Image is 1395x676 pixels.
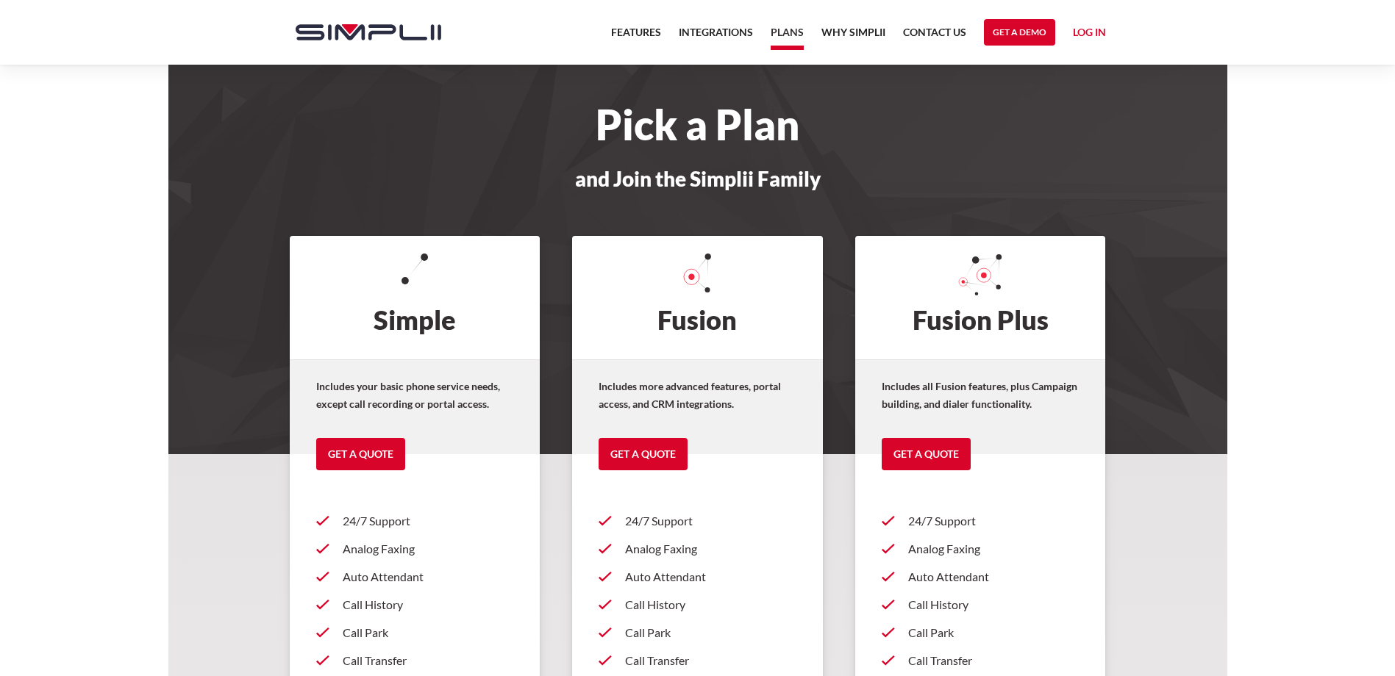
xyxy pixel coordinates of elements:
p: Analog Faxing [625,540,796,558]
a: Get a Quote [316,438,405,470]
a: Call Transfer [316,647,514,675]
a: Call History [599,591,796,619]
p: Auto Attendant [625,568,796,586]
p: Call History [625,596,796,614]
a: Why Simplii [821,24,885,50]
a: Get a Quote [599,438,688,470]
p: Call History [343,596,514,614]
p: Call Transfer [908,652,1080,669]
a: Call Park [882,619,1080,647]
a: Call Park [599,619,796,647]
a: Analog Faxing [316,535,514,563]
a: 24/7 Support [599,507,796,535]
a: Integrations [679,24,753,50]
a: Auto Attendant [316,563,514,591]
img: Simplii [296,24,441,40]
h1: Pick a Plan [281,109,1115,141]
a: Get a Demo [984,19,1055,46]
a: Log in [1073,24,1106,46]
a: Call History [316,591,514,619]
strong: Includes more advanced features, portal access, and CRM integrations. [599,380,781,410]
a: Auto Attendant [599,563,796,591]
p: 24/7 Support [343,512,514,530]
a: 24/7 Support [882,507,1080,535]
h3: and Join the Simplii Family [281,168,1115,190]
p: Auto Attendant [343,568,514,586]
p: Call Park [908,624,1080,641]
a: Features [611,24,661,50]
h2: Simple [290,236,540,359]
p: Auto Attendant [908,568,1080,586]
a: Call History [882,591,1080,619]
p: Call Transfer [625,652,796,669]
p: 24/7 Support [625,512,796,530]
p: Call Park [343,624,514,641]
a: Analog Faxing [599,535,796,563]
a: Get a Quote [882,438,971,470]
p: Call History [908,596,1080,614]
a: Contact US [903,24,966,50]
p: 24/7 Support [908,512,1080,530]
a: Analog Faxing [882,535,1080,563]
p: Includes your basic phone service needs, except call recording or portal access. [316,378,514,413]
a: Call Transfer [599,647,796,675]
strong: Includes all Fusion features, plus Campaign building, and dialer functionality. [882,380,1077,410]
a: 24/7 Support [316,507,514,535]
h2: Fusion Plus [855,236,1106,359]
a: Call Transfer [882,647,1080,675]
a: Auto Attendant [882,563,1080,591]
a: Plans [771,24,804,50]
h2: Fusion [572,236,823,359]
a: Call Park [316,619,514,647]
p: Analog Faxing [908,540,1080,558]
p: Call Transfer [343,652,514,669]
p: Call Park [625,624,796,641]
p: Analog Faxing [343,540,514,558]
